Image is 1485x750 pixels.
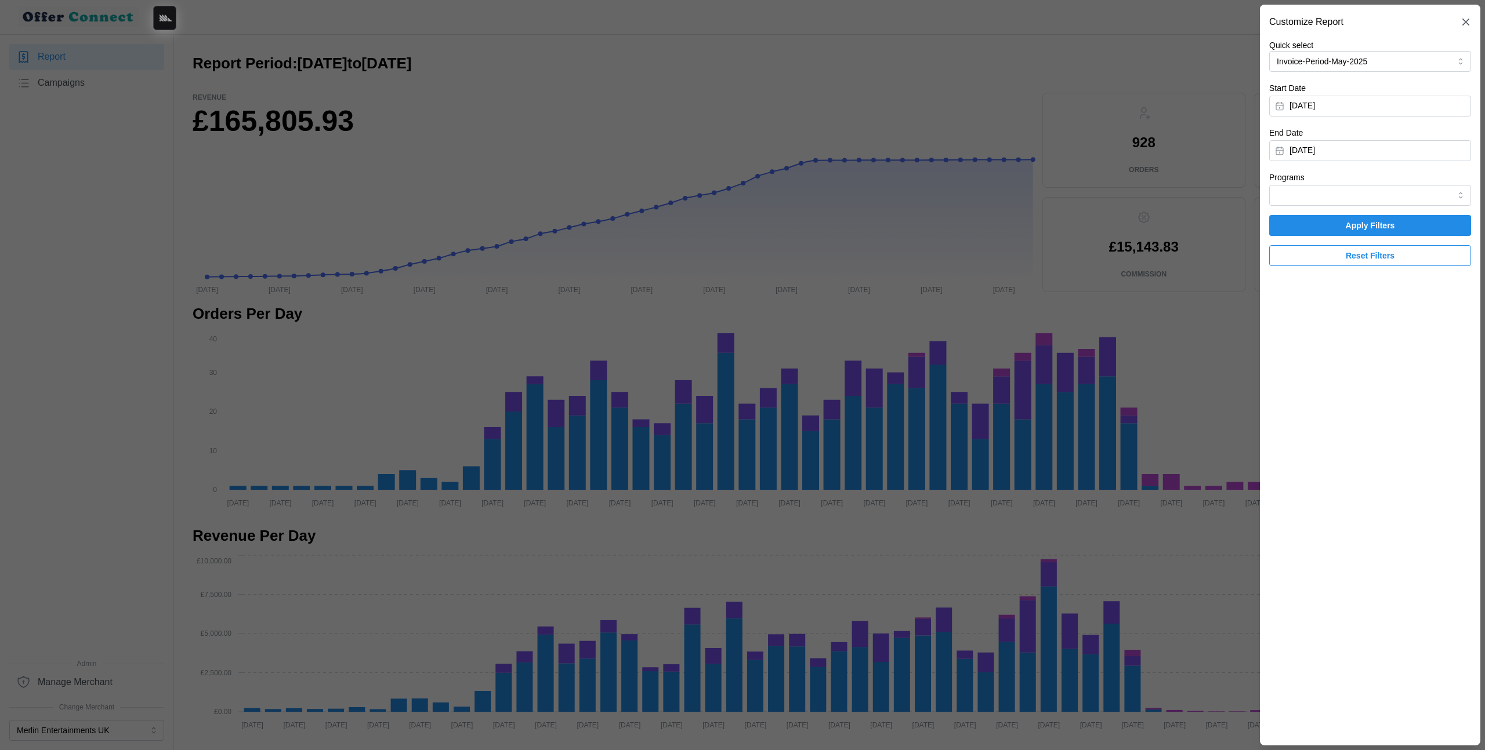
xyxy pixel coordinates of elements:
[1269,140,1471,161] button: [DATE]
[1269,39,1471,51] p: Quick select
[1269,127,1303,140] label: End Date
[1269,51,1471,72] button: Invoice-Period-May-2025
[1346,246,1395,265] span: Reset Filters
[1269,17,1343,27] h2: Customize Report
[1269,82,1306,95] label: Start Date
[1269,245,1471,266] button: Reset Filters
[1269,215,1471,236] button: Apply Filters
[1269,172,1305,184] label: Programs
[1346,216,1395,235] span: Apply Filters
[1269,96,1471,116] button: [DATE]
